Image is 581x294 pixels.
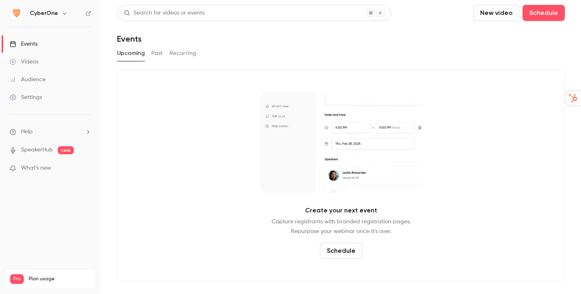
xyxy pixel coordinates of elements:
button: Upcoming [117,47,145,60]
div: Events [10,40,38,48]
img: CyberOne [10,7,23,20]
div: Settings [10,93,42,101]
span: Pro [10,274,24,284]
a: SpeakerHub [21,146,53,154]
div: Audience [10,76,46,84]
p: Capture registrants with branded registration pages. Repurpose your webinar once it's over. [272,217,411,236]
div: Search for videos or events [124,9,205,17]
div: Videos [10,58,38,66]
button: Past [151,47,163,60]
span: new [58,146,74,154]
h1: Events [117,34,142,44]
button: New video [473,5,519,21]
p: Create your next event [305,206,377,215]
h6: CyberOne [30,9,58,17]
span: What's new [21,164,51,172]
button: Schedule [320,243,362,259]
button: Schedule [522,5,565,21]
span: Plan usage [29,276,91,282]
span: Help [21,128,33,136]
li: help-dropdown-opener [10,128,91,136]
iframe: Noticeable Trigger [82,165,91,172]
button: Recurring [169,47,196,60]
